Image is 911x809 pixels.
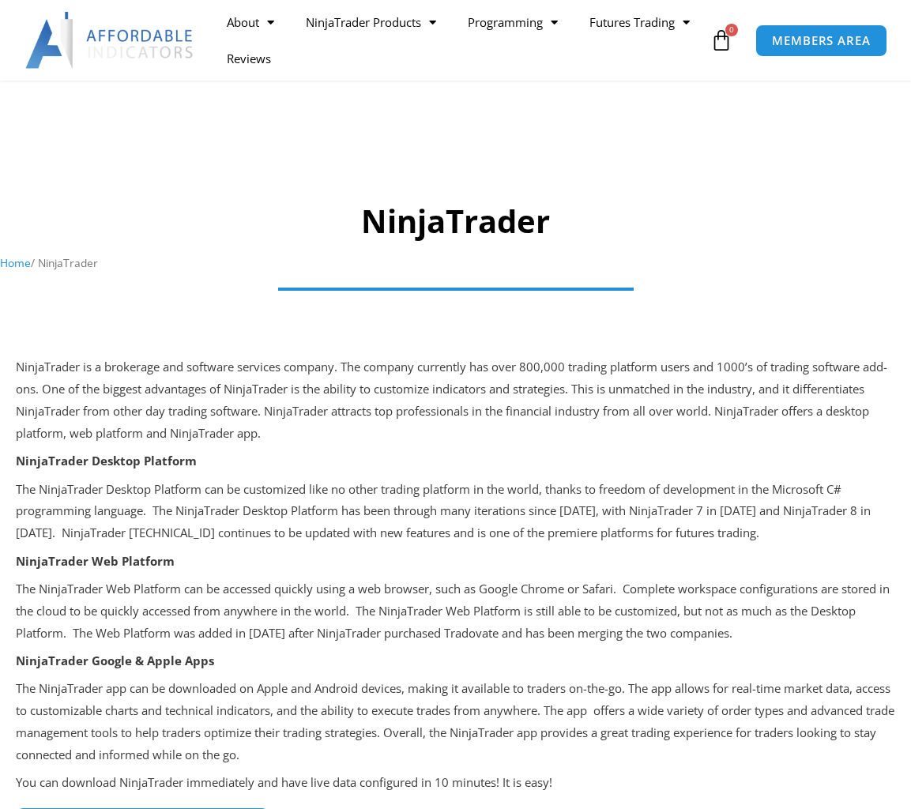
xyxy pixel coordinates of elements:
a: About [211,4,290,40]
p: The NinjaTrader Desktop Platform can be customized like no other trading platform in the world, t... [16,479,895,545]
strong: NinjaTrader Desktop Platform [16,453,197,468]
p: The NinjaTrader app can be downloaded on Apple and Android devices, making it available to trader... [16,678,895,766]
img: LogoAI | Affordable Indicators – NinjaTrader [25,12,195,69]
p: NinjaTrader is a brokerage and software services company. The company currently has over 800,000 ... [16,356,895,444]
a: NinjaTrader Products [290,4,452,40]
p: You can download NinjaTrader immediately and have live data configured in 10 minutes! It is easy! [16,772,895,794]
a: Programming [452,4,574,40]
a: MEMBERS AREA [755,24,887,57]
p: The NinjaTrader Web Platform can be accessed quickly using a web browser, such as Google Chrome o... [16,578,895,645]
span: MEMBERS AREA [772,35,871,47]
a: 0 [687,17,756,63]
strong: NinjaTrader Web Platform [16,553,175,569]
a: Reviews [211,40,287,77]
span: 0 [725,24,738,36]
a: Futures Trading [574,4,706,40]
nav: Menu [211,4,706,77]
strong: NinjaTrader Google & Apple Apps [16,653,214,668]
